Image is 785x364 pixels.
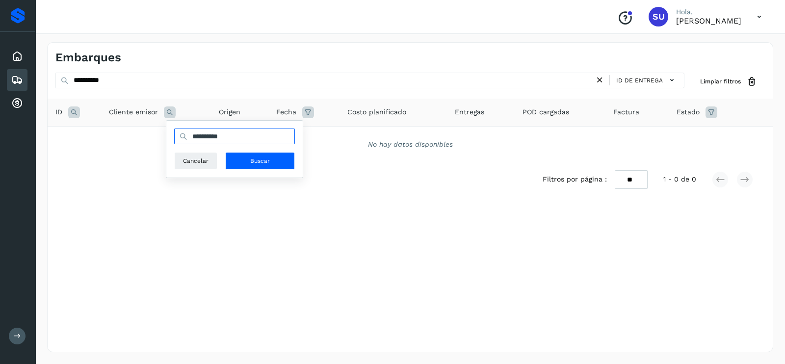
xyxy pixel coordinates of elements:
span: 1 - 0 de 0 [663,174,696,184]
div: Cuentas por cobrar [7,93,27,114]
p: Sayra Ugalde [676,16,741,26]
span: Limpiar filtros [700,77,741,86]
span: POD cargadas [523,107,569,117]
button: ID de entrega [613,73,680,87]
span: Factura [613,107,639,117]
span: Entregas [455,107,484,117]
span: Cliente emisor [109,107,158,117]
span: Origen [219,107,240,117]
span: Estado [677,107,700,117]
span: Filtros por página : [543,174,607,184]
span: Fecha [276,107,296,117]
span: ID de entrega [616,76,663,85]
div: Inicio [7,46,27,67]
div: No hay datos disponibles [60,139,760,150]
button: Limpiar filtros [692,73,765,91]
div: Embarques [7,69,27,91]
span: ID [55,107,62,117]
h4: Embarques [55,51,121,65]
span: Costo planificado [347,107,406,117]
p: Hola, [676,8,741,16]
